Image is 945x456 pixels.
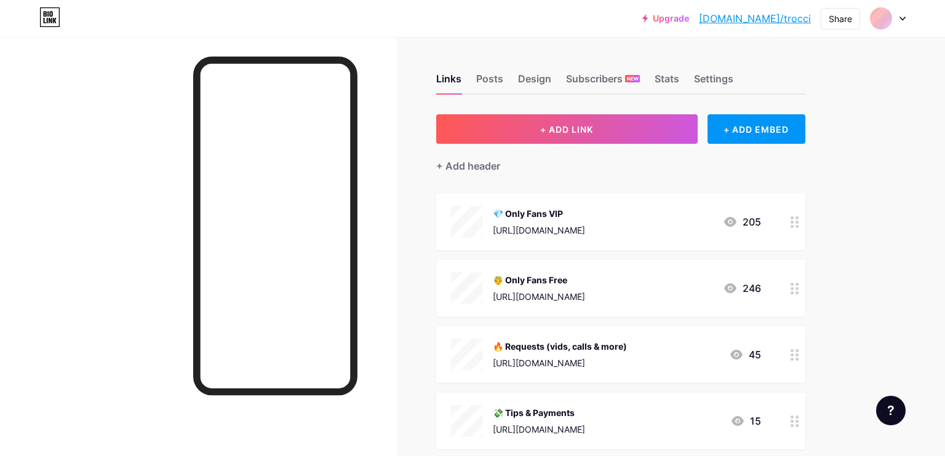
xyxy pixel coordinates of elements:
span: + ADD LINK [540,124,593,135]
span: NEW [627,75,639,82]
a: [DOMAIN_NAME]/trocci [699,11,811,26]
div: Settings [694,71,733,93]
div: [URL][DOMAIN_NAME] [493,423,585,436]
div: Stats [655,71,679,93]
div: 💎 Only Fans VIP [493,207,585,220]
button: + ADD LINK [436,114,698,144]
div: 🔥 Requests (vids, calls & more) [493,340,627,353]
div: 246 [723,281,761,296]
div: [URL][DOMAIN_NAME] [493,224,585,237]
div: + Add header [436,159,500,173]
div: Posts [476,71,503,93]
div: + ADD EMBED [708,114,805,144]
div: 15 [730,414,761,428]
div: Design [518,71,551,93]
div: [URL][DOMAIN_NAME] [493,356,627,369]
div: Links [436,71,461,93]
div: 💸 Tips & Payments [493,406,585,419]
div: Share [829,12,852,25]
div: 🤴 Only Fans Free [493,273,585,286]
div: 205 [723,214,761,229]
a: Upgrade [642,14,689,23]
div: Subscribers [566,71,640,93]
div: [URL][DOMAIN_NAME] [493,290,585,303]
div: 45 [729,347,761,362]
